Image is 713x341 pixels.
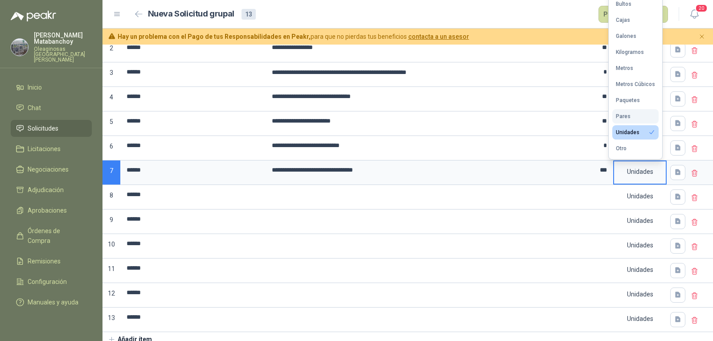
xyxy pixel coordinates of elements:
[686,6,702,22] button: 20
[614,161,666,182] div: Unidades
[612,93,659,107] button: Paquetes
[616,65,633,71] div: Metros
[612,13,659,27] button: Cajas
[612,61,659,75] button: Metros
[102,111,120,136] p: 5
[612,141,659,156] button: Otro
[695,4,708,12] span: 20
[11,181,92,198] a: Adjudicación
[616,97,640,103] div: Paquetes
[148,8,234,21] h2: Nueva Solicitud grupal
[612,29,659,43] button: Galones
[11,253,92,270] a: Remisiones
[408,33,469,40] a: contacta a un asesor
[102,234,120,259] p: 10
[614,210,666,231] div: Unidades
[11,120,92,137] a: Solicitudes
[34,46,92,62] p: Oleaginosas [GEOGRAPHIC_DATA][PERSON_NAME]
[612,45,659,59] button: Kilogramos
[102,259,120,283] p: 11
[11,99,92,116] a: Chat
[242,9,256,20] div: 13
[11,202,92,219] a: Aprobaciones
[28,82,42,92] span: Inicio
[118,32,469,41] span: para que no pierdas tus beneficios
[614,284,666,304] div: Unidades
[11,161,92,178] a: Negociaciones
[102,136,120,160] p: 6
[102,308,120,332] p: 13
[28,185,64,195] span: Adjudicación
[11,11,56,21] img: Logo peakr
[28,256,61,266] span: Remisiones
[102,185,120,210] p: 8
[28,226,83,246] span: Órdenes de Compra
[34,32,92,45] p: [PERSON_NAME] Matabanchoy
[616,33,636,39] div: Galones
[697,31,708,42] button: Cerrar
[616,145,627,152] div: Otro
[102,210,120,234] p: 9
[11,39,28,56] img: Company Logo
[102,62,120,87] p: 3
[28,297,78,307] span: Manuales y ayuda
[614,308,666,329] div: Unidades
[11,222,92,249] a: Órdenes de Compra
[28,103,41,113] span: Chat
[614,235,666,255] div: Unidades
[614,259,666,280] div: Unidades
[612,125,659,140] button: Unidades
[102,160,120,185] p: 7
[11,273,92,290] a: Configuración
[616,113,631,119] div: Pares
[616,129,639,136] div: Unidades
[118,33,311,40] b: Hay un problema con el Pago de tus Responsabilidades en Peakr,
[11,294,92,311] a: Manuales y ayuda
[11,79,92,96] a: Inicio
[612,77,659,91] button: Metros Cúbicos
[28,164,69,174] span: Negociaciones
[28,277,67,287] span: Configuración
[616,17,630,23] div: Cajas
[28,205,67,215] span: Aprobaciones
[598,6,668,23] button: Publicar solicitudes
[28,123,58,133] span: Solicitudes
[616,1,631,7] div: Bultos
[102,283,120,308] p: 12
[614,186,666,206] div: Unidades
[28,144,61,154] span: Licitaciones
[616,81,655,87] div: Metros Cúbicos
[612,109,659,123] button: Pares
[102,87,120,111] p: 4
[11,140,92,157] a: Licitaciones
[616,49,644,55] div: Kilogramos
[102,38,120,62] p: 2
